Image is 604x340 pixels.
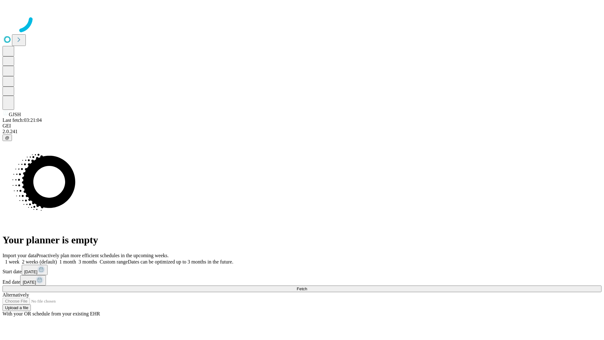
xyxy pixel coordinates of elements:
[22,259,57,264] span: 2 weeks (default)
[9,112,21,117] span: GJSH
[3,134,12,141] button: @
[59,259,76,264] span: 1 month
[5,135,9,140] span: @
[297,286,307,291] span: Fetch
[3,286,601,292] button: Fetch
[79,259,97,264] span: 3 months
[3,311,100,316] span: With your OR schedule from your existing EHR
[3,117,42,123] span: Last fetch: 03:21:04
[3,129,601,134] div: 2.0.241
[5,259,20,264] span: 1 week
[23,280,36,285] span: [DATE]
[3,304,31,311] button: Upload a file
[24,269,37,274] span: [DATE]
[3,292,29,297] span: Alternatively
[3,253,36,258] span: Import your data
[22,265,48,275] button: [DATE]
[3,275,601,286] div: End date
[128,259,233,264] span: Dates can be optimized up to 3 months in the future.
[3,123,601,129] div: GEI
[3,234,601,246] h1: Your planner is empty
[36,253,169,258] span: Proactively plan more efficient schedules in the upcoming weeks.
[100,259,128,264] span: Custom range
[3,265,601,275] div: Start date
[20,275,46,286] button: [DATE]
